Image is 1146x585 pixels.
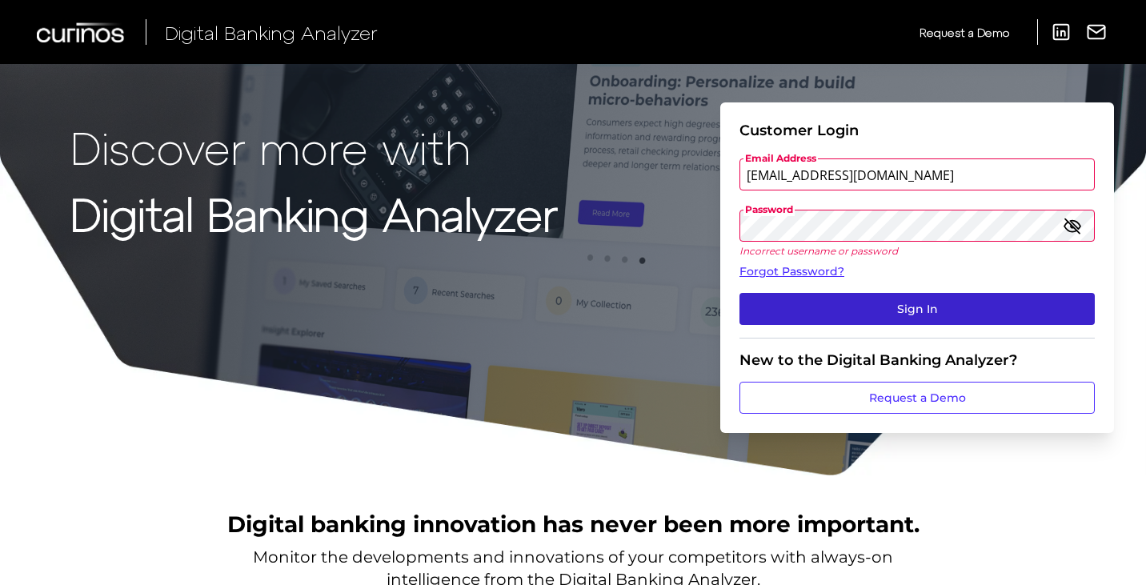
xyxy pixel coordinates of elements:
[70,122,558,172] p: Discover more with
[165,21,378,44] span: Digital Banking Analyzer
[70,186,558,240] strong: Digital Banking Analyzer
[920,19,1009,46] a: Request a Demo
[743,203,795,216] span: Password
[739,351,1095,369] div: New to the Digital Banking Analyzer?
[227,509,920,539] h2: Digital banking innovation has never been more important.
[920,26,1009,39] span: Request a Demo
[739,122,1095,139] div: Customer Login
[739,382,1095,414] a: Request a Demo
[739,263,1095,280] a: Forgot Password?
[37,22,126,42] img: Curinos
[739,245,1095,257] p: Incorrect username or password
[739,293,1095,325] button: Sign In
[743,152,818,165] span: Email Address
